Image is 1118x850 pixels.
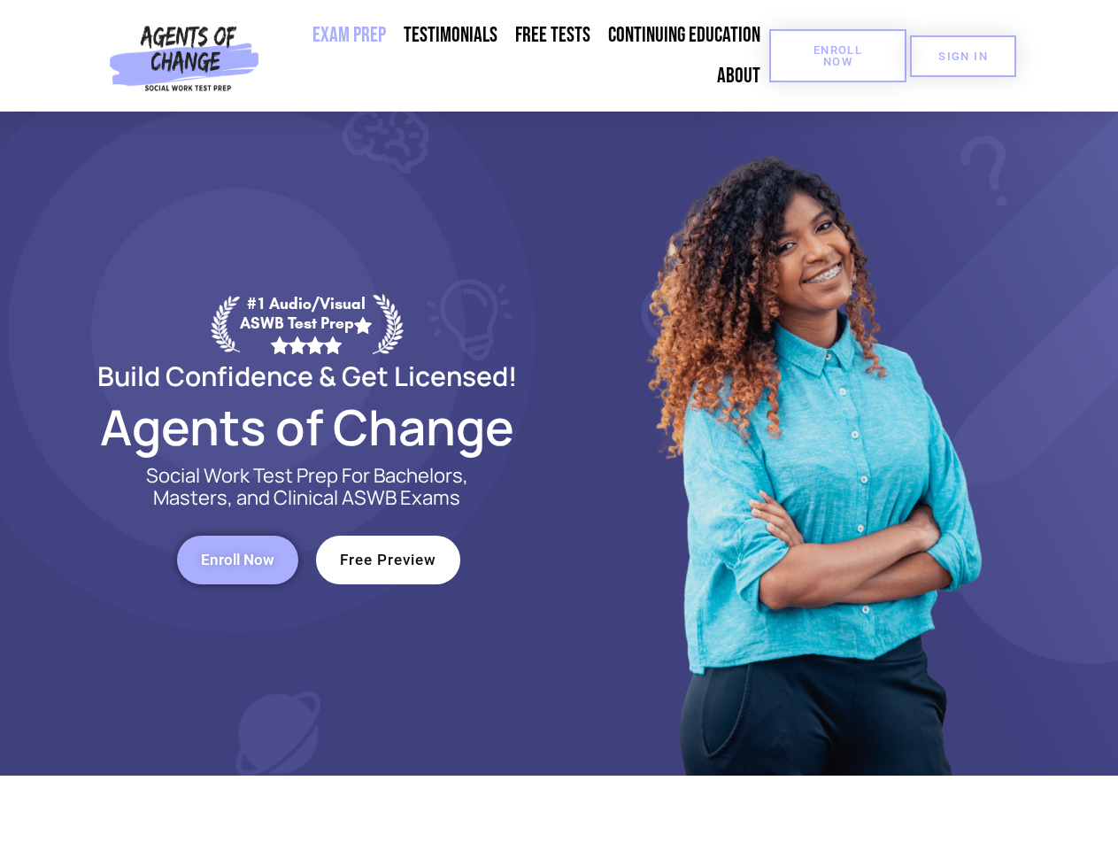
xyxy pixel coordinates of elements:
span: Enroll Now [201,552,274,568]
a: Enroll Now [769,29,906,82]
span: Enroll Now [798,44,878,67]
a: Exam Prep [304,15,395,56]
a: Free Preview [316,536,460,584]
p: Social Work Test Prep For Bachelors, Masters, and Clinical ASWB Exams [126,465,489,509]
a: About [708,56,769,97]
h2: Build Confidence & Get Licensed! [55,363,559,389]
h2: Agents of Change [55,406,559,447]
span: Free Preview [340,552,436,568]
div: #1 Audio/Visual ASWB Test Prep [240,294,373,353]
nav: Menu [266,15,769,97]
img: Website Image 1 (1) [635,112,989,776]
a: Continuing Education [599,15,769,56]
a: Enroll Now [177,536,298,584]
a: SIGN IN [910,35,1016,77]
span: SIGN IN [938,50,988,62]
a: Free Tests [506,15,599,56]
a: Testimonials [395,15,506,56]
